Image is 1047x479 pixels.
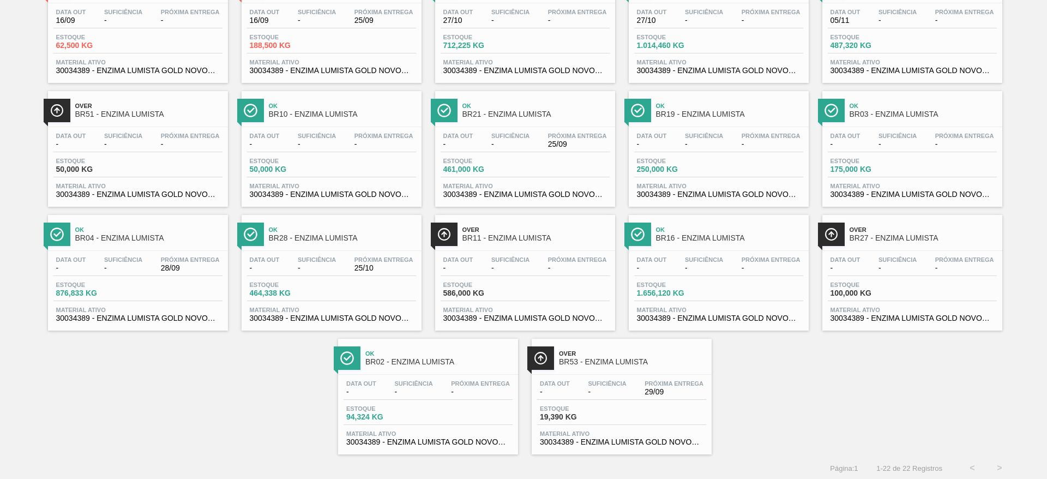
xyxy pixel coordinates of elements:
span: Material ativo [831,183,994,189]
span: 487,320 KG [831,41,907,50]
span: - [548,264,607,272]
span: BR10 - ENZIMA LUMISTA [269,110,416,118]
img: Ícone [50,227,64,241]
img: Ícone [437,104,451,117]
span: Próxima Entrega [548,133,607,139]
span: Suficiência [878,9,917,15]
span: - [831,264,861,272]
span: Suficiência [685,256,723,263]
span: - [443,140,473,148]
span: BR19 - ENZIMA LUMISTA [656,110,803,118]
span: Data out [56,133,86,139]
span: 586,000 KG [443,289,520,297]
span: - [491,140,529,148]
span: - [451,388,510,396]
span: - [742,16,801,25]
a: ÍconeOverBR51 - ENZIMA LUMISTAData out-Suficiência-Próxima Entrega-Estoque50,000 KGMaterial ativo... [40,83,233,207]
span: 30034389 - ENZIMA LUMISTA GOLD NOVONESIS 25KG [831,67,994,75]
span: - [935,264,994,272]
a: ÍconeOkBR28 - ENZIMA LUMISTAData out-Suficiência-Próxima Entrega25/10Estoque464,338 KGMaterial at... [233,207,427,331]
span: Data out [443,256,473,263]
span: - [878,16,917,25]
span: - [491,264,529,272]
span: 62,500 KG [56,41,133,50]
span: Data out [637,9,667,15]
img: Ícone [534,351,547,365]
span: 30034389 - ENZIMA LUMISTA GOLD NOVONESIS 25KG [831,190,994,199]
span: Estoque [346,405,423,412]
span: - [878,264,917,272]
span: Suficiência [878,133,917,139]
span: - [685,140,723,148]
span: 30034389 - ENZIMA LUMISTA GOLD NOVONESIS 25KG [346,438,510,446]
span: 188,500 KG [250,41,326,50]
span: Estoque [56,282,133,288]
span: 30034389 - ENZIMA LUMISTA GOLD NOVONESIS 25KG [831,314,994,322]
span: 30034389 - ENZIMA LUMISTA GOLD NOVONESIS 25KG [637,67,801,75]
span: Data out [831,9,861,15]
span: Material ativo [637,59,801,65]
span: 50,000 KG [250,165,326,173]
span: Estoque [56,34,133,40]
img: Ícone [631,227,645,241]
span: Material ativo [831,59,994,65]
span: Próxima Entrega [935,133,994,139]
a: ÍconeOkBR19 - ENZIMA LUMISTAData out-Suficiência-Próxima Entrega-Estoque250,000 KGMaterial ativo3... [621,83,814,207]
span: Suficiência [104,256,142,263]
span: - [685,264,723,272]
span: Ok [269,226,416,233]
span: Data out [637,256,667,263]
span: Material ativo [443,183,607,189]
a: ÍconeOverBR11 - ENZIMA LUMISTAData out-Suficiência-Próxima Entrega-Estoque586,000 KGMaterial ativ... [427,207,621,331]
span: Estoque [443,282,520,288]
span: 30034389 - ENZIMA LUMISTA GOLD NOVONESIS 25KG [443,314,607,322]
span: - [298,140,336,148]
span: - [250,264,280,272]
span: Data out [831,256,861,263]
span: 30034389 - ENZIMA LUMISTA GOLD NOVONESIS 25KG [540,438,703,446]
span: 30034389 - ENZIMA LUMISTA GOLD NOVONESIS 25KG [637,190,801,199]
img: Ícone [437,227,451,241]
span: BR02 - ENZIMA LUMISTA [365,358,513,366]
span: Suficiência [298,133,336,139]
span: Próxima Entrega [935,9,994,15]
span: Suficiência [878,256,917,263]
span: Data out [831,133,861,139]
span: - [56,140,86,148]
span: Data out [443,133,473,139]
span: Suficiência [685,9,723,15]
a: ÍconeOkBR21 - ENZIMA LUMISTAData out-Suficiência-Próxima Entrega25/09Estoque461,000 KGMaterial at... [427,83,621,207]
img: Ícone [340,351,354,365]
span: - [935,140,994,148]
span: Próxima Entrega [548,9,607,15]
span: Suficiência [491,256,529,263]
span: Material ativo [831,307,994,313]
span: - [104,264,142,272]
img: Ícone [244,104,257,117]
span: - [742,140,801,148]
span: Estoque [56,158,133,164]
span: Ok [656,103,803,109]
span: 50,000 KG [56,165,133,173]
span: Estoque [831,158,907,164]
span: BR28 - ENZIMA LUMISTA [269,234,416,242]
span: Data out [56,256,86,263]
span: - [685,16,723,25]
span: 30034389 - ENZIMA LUMISTA GOLD NOVONESIS 25KG [250,190,413,199]
span: Over [850,226,997,233]
span: 30034389 - ENZIMA LUMISTA GOLD NOVONESIS 25KG [56,314,220,322]
span: Material ativo [540,430,703,437]
span: BR16 - ENZIMA LUMISTA [656,234,803,242]
span: 464,338 KG [250,289,326,297]
span: - [588,388,626,396]
span: Over [559,350,706,357]
span: - [637,264,667,272]
span: Suficiência [685,133,723,139]
span: Página : 1 [830,464,858,472]
a: ÍconeOkBR04 - ENZIMA LUMISTAData out-Suficiência-Próxima Entrega28/09Estoque876,833 KGMaterial at... [40,207,233,331]
span: Data out [346,380,376,387]
span: BR27 - ENZIMA LUMISTA [850,234,997,242]
span: - [831,140,861,148]
span: - [104,16,142,25]
span: Estoque [250,282,326,288]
